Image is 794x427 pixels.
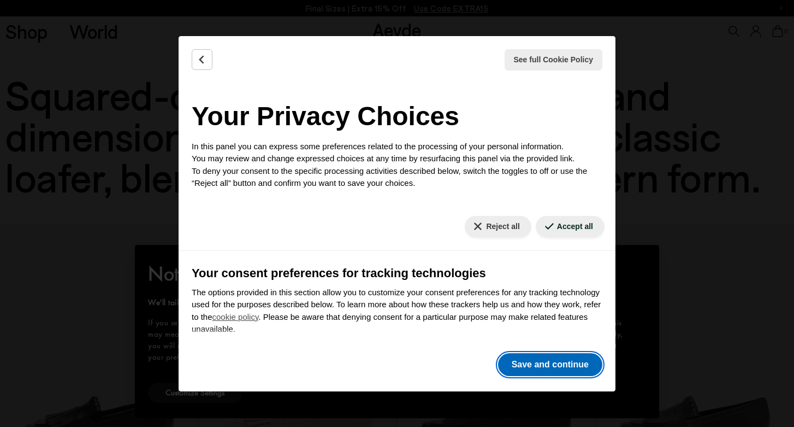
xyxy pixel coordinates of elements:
[192,97,602,136] h2: Your Privacy Choices
[498,353,602,376] button: Save and continue
[212,312,259,321] a: cookie policy - link opens in a new tab
[192,141,602,190] p: In this panel you can express some preferences related to the processing of your personal informa...
[192,264,602,282] h3: Your consent preferences for tracking technologies
[192,49,212,70] button: Back
[192,286,602,336] p: The options provided in this section allow you to customize your consent preferences for any trac...
[536,216,605,237] button: Accept all
[505,49,603,71] button: See full Cookie Policy
[465,216,531,237] button: Reject all
[514,54,594,66] span: See full Cookie Policy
